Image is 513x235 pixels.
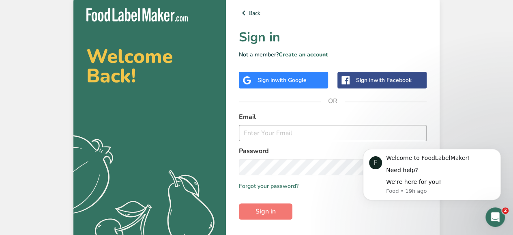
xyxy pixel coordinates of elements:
[275,76,307,84] span: with Google
[239,28,427,47] h1: Sign in
[321,89,345,113] span: OR
[239,112,427,122] label: Email
[279,51,328,58] a: Create an account
[239,125,427,141] input: Enter Your Email
[485,207,505,227] iframe: Intercom live chat
[86,47,213,86] h2: Welcome Back!
[239,203,292,220] button: Sign in
[239,182,298,190] a: Forgot your password?
[239,146,427,156] label: Password
[351,137,513,213] iframe: Intercom notifications message
[255,207,276,216] span: Sign in
[258,76,307,84] div: Sign in
[356,76,412,84] div: Sign in
[86,8,188,22] img: Food Label Maker
[373,76,412,84] span: with Facebook
[239,50,427,59] p: Not a member?
[239,8,427,18] a: Back
[502,207,509,214] span: 2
